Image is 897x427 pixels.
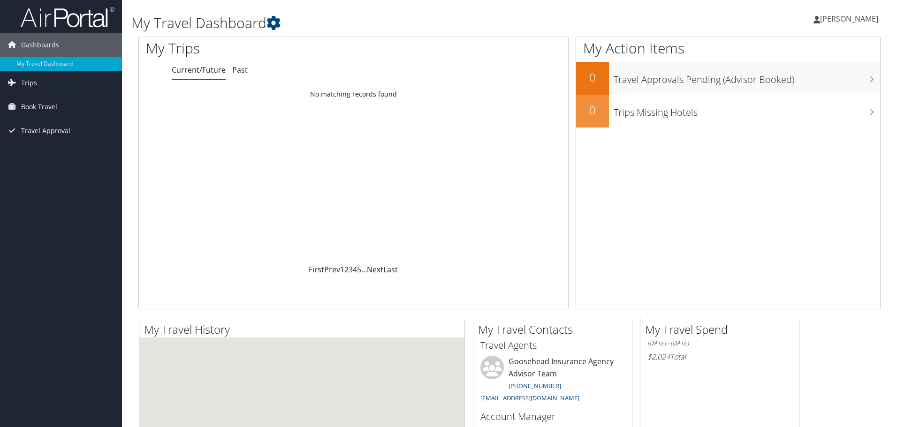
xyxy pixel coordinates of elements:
[340,264,344,275] a: 1
[357,264,361,275] a: 5
[349,264,353,275] a: 3
[576,102,609,118] h2: 0
[813,5,888,33] a: [PERSON_NAME]
[353,264,357,275] a: 4
[576,69,609,85] h2: 0
[647,352,670,362] span: $2,024
[576,95,880,127] a: 0Trips Missing Hotels
[144,322,464,337] h2: My Travel History
[21,6,114,28] img: airportal-logo.png
[232,65,248,75] a: Past
[367,264,383,275] a: Next
[480,394,579,402] a: [EMAIL_ADDRESS][DOMAIN_NAME]
[576,38,880,58] h1: My Action Items
[172,65,226,75] a: Current/Future
[480,410,625,423] h3: Account Manager
[383,264,398,275] a: Last
[480,339,625,352] h3: Travel Agents
[361,264,367,275] span: …
[614,101,880,119] h3: Trips Missing Hotels
[344,264,349,275] a: 2
[309,264,324,275] a: First
[324,264,340,275] a: Prev
[21,33,59,57] span: Dashboards
[509,382,561,390] a: [PHONE_NUMBER]
[476,356,630,406] li: Goosehead Insurance Agency Advisor Team
[139,86,568,103] td: No matching records found
[131,13,636,33] h1: My Travel Dashboard
[478,322,632,337] h2: My Travel Contacts
[21,95,57,119] span: Book Travel
[21,119,70,142] span: Travel Approval
[820,14,878,24] span: [PERSON_NAME]
[647,352,792,362] h6: Total
[146,38,382,58] h1: My Trips
[576,62,880,95] a: 0Travel Approvals Pending (Advisor Booked)
[614,68,880,86] h3: Travel Approvals Pending (Advisor Booked)
[647,339,792,348] h6: [DATE] - [DATE]
[21,71,37,95] span: Trips
[645,322,799,337] h2: My Travel Spend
